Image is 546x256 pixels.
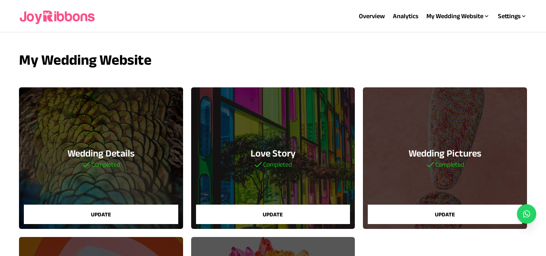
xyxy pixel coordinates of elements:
h5: Completed [426,160,464,169]
h5: Completed [82,160,120,169]
a: Wedding PicturesCompletedUpdate [363,87,527,229]
h3: Wedding Pictures [409,147,481,160]
h3: Love Story [251,147,295,160]
button: Update [196,205,350,224]
a: Overview [359,13,385,19]
button: Update [24,205,178,224]
a: Wedding DetailsCompletedUpdate [19,87,183,229]
div: My Wedding Website [426,11,490,21]
a: Analytics [393,13,418,19]
a: Love StoryCompletedUpdate [191,87,355,229]
h3: My Wedding Website [19,52,527,68]
div: Settings [498,11,527,21]
img: joyribbons [19,3,97,29]
h5: Completed [253,160,292,169]
h3: Wedding Details [67,147,135,160]
button: Update [368,205,522,224]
